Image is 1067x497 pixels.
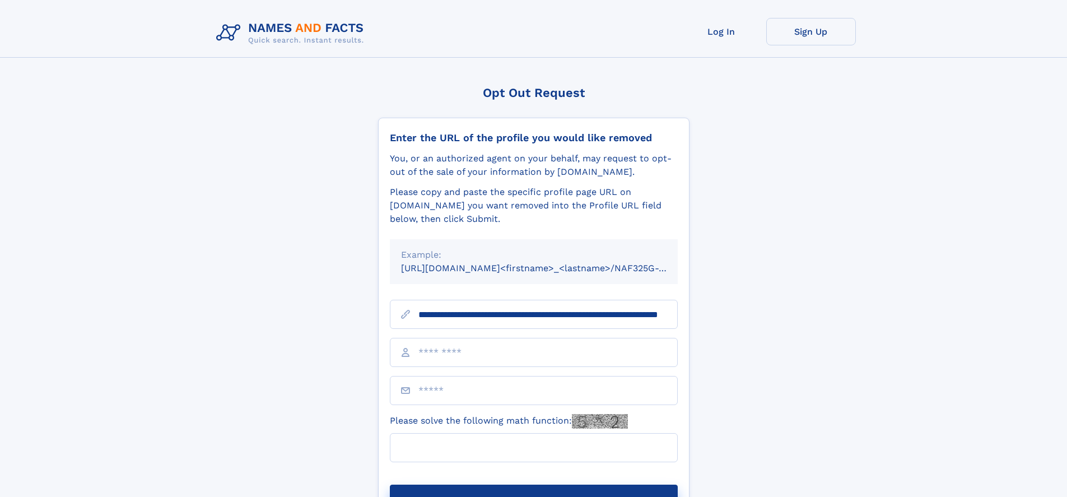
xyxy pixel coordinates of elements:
div: Enter the URL of the profile you would like removed [390,132,678,144]
label: Please solve the following math function: [390,414,628,429]
a: Log In [677,18,766,45]
div: Opt Out Request [378,86,689,100]
small: [URL][DOMAIN_NAME]<firstname>_<lastname>/NAF325G-xxxxxxxx [401,263,699,273]
a: Sign Up [766,18,856,45]
div: Please copy and paste the specific profile page URL on [DOMAIN_NAME] you want removed into the Pr... [390,185,678,226]
div: Example: [401,248,667,262]
img: Logo Names and Facts [212,18,373,48]
div: You, or an authorized agent on your behalf, may request to opt-out of the sale of your informatio... [390,152,678,179]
